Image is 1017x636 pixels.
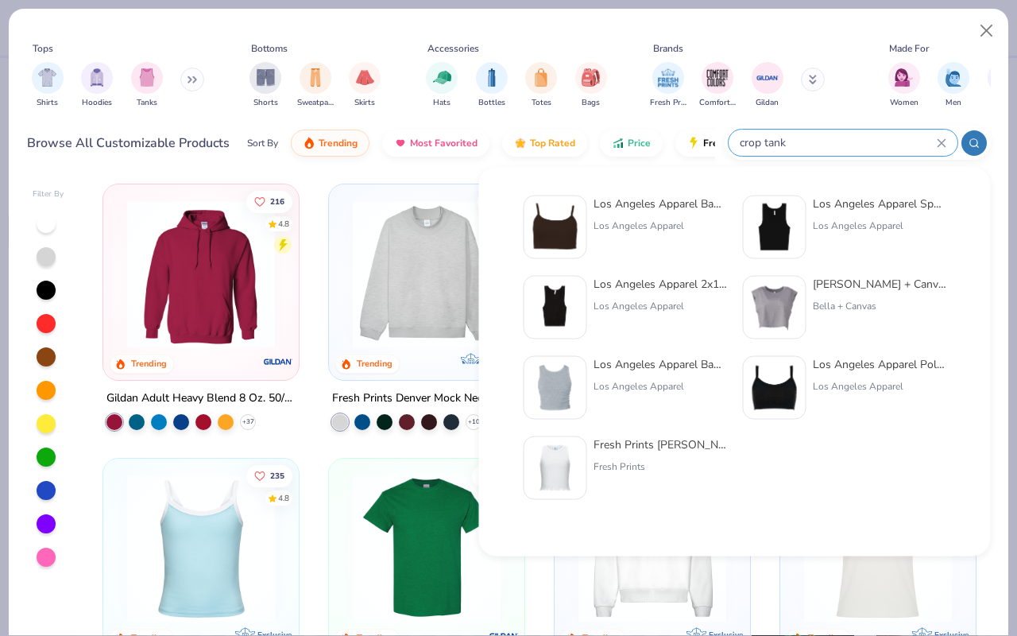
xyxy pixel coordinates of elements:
[88,68,106,87] img: Hoodies Image
[888,62,920,109] button: filter button
[242,417,254,427] span: + 37
[279,218,290,230] div: 4.8
[525,62,557,109] div: filter for Totes
[945,68,962,87] img: Men Image
[297,62,334,109] button: filter button
[37,97,58,109] span: Shirts
[813,219,946,233] div: Los Angeles Apparel
[119,475,283,622] img: a25d9891-da96-49f3-a35e-76288174bf3a
[33,41,53,56] div: Tops
[478,97,505,109] span: Bottles
[650,62,686,109] div: filter for Fresh Prints
[938,62,969,109] div: filter for Men
[249,62,281,109] div: filter for Shorts
[889,41,929,56] div: Made For
[349,62,381,109] div: filter for Skirts
[433,97,450,109] span: Hats
[426,62,458,109] div: filter for Hats
[249,62,281,109] button: filter button
[813,196,946,212] div: Los Angeles Apparel Sporty Baby Rib
[895,68,913,87] img: Women Image
[796,475,960,622] img: e5540c4d-e74a-4e58-9a52-192fe86bec9f
[349,62,381,109] button: filter button
[483,68,501,87] img: Bottles Image
[750,203,799,252] img: 0078be9a-03b3-411b-89be-d603b0ff0527
[307,68,324,87] img: Sweatpants Image
[594,219,727,233] div: Los Angeles Apparel
[257,68,275,87] img: Shorts Image
[303,137,315,149] img: trending.gif
[594,460,727,474] div: Fresh Prints
[972,16,1002,46] button: Close
[656,66,680,90] img: Fresh Prints Image
[594,436,727,453] div: Fresh Prints [PERSON_NAME] Top
[345,475,508,622] img: db319196-8705-402d-8b46-62aaa07ed94f
[394,137,407,149] img: most_fav.gif
[468,417,480,427] span: + 10
[32,62,64,109] button: filter button
[427,41,479,56] div: Accessories
[752,62,783,109] div: filter for Gildan
[575,62,607,109] button: filter button
[247,190,293,212] button: Like
[888,62,920,109] div: filter for Women
[291,130,369,157] button: Trending
[813,379,946,394] div: Los Angeles Apparel
[752,62,783,109] button: filter button
[137,97,157,109] span: Tanks
[600,130,663,157] button: Price
[502,130,587,157] button: Top Rated
[703,137,785,149] span: Fresh Prints Flash
[813,299,946,313] div: Bella + Canvas
[699,97,736,109] span: Comfort Colors
[27,134,230,153] div: Browse All Customizable Products
[426,62,458,109] button: filter button
[472,464,518,487] button: Like
[532,97,551,109] span: Totes
[531,203,580,252] img: 806829dd-1c22-4937-9a35-1c80dd7c627b
[582,97,600,109] span: Bags
[345,200,508,348] img: f5d85501-0dbb-4ee4-b115-c08fa3845d83
[530,137,575,149] span: Top Rated
[650,62,686,109] button: filter button
[687,137,700,149] img: flash.gif
[532,68,550,87] img: Totes Image
[594,299,727,313] div: Los Angeles Apparel
[247,464,293,487] button: Like
[38,68,56,87] img: Shirts Image
[813,276,946,293] div: [PERSON_NAME] + Canvas FWD Fashion Women's Festival
[890,97,918,109] span: Women
[247,136,278,150] div: Sort By
[319,137,358,149] span: Trending
[531,444,580,493] img: 77944df5-e76b-4334-8282-15ad299dbe6a
[262,346,294,378] img: Gildan logo
[594,276,727,293] div: Los Angeles Apparel 2x1 Rib
[750,363,799,413] img: b8ea6a10-a809-449c-aa0e-d8e9593175c1
[297,97,334,109] span: Sweatpants
[756,97,779,109] span: Gildan
[356,68,374,87] img: Skirts Image
[410,137,478,149] span: Most Favorited
[32,62,64,109] div: filter for Shirts
[382,130,489,157] button: Most Favorited
[699,62,736,109] button: filter button
[653,41,683,56] div: Brands
[650,97,686,109] span: Fresh Prints
[433,68,451,87] img: Hats Image
[706,66,729,90] img: Comfort Colors Image
[271,471,285,479] span: 235
[332,389,521,409] div: Fresh Prints Denver Mock Neck Heavyweight Sweatshirt
[81,62,113,109] div: filter for Hoodies
[251,41,288,56] div: Bottoms
[575,62,607,109] div: filter for Bags
[477,190,518,212] button: Like
[675,130,859,157] button: Fresh Prints Flash
[106,389,296,409] div: Gildan Adult Heavy Blend 8 Oz. 50/50 Hooded Sweatshirt
[33,188,64,200] div: Filter By
[525,62,557,109] button: filter button
[750,283,799,332] img: c768ab5a-8da2-4a2e-b8dd-29752a77a1e5
[756,66,779,90] img: Gildan Image
[594,379,727,394] div: Los Angeles Apparel
[514,137,527,149] img: TopRated.gif
[297,62,334,109] div: filter for Sweatpants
